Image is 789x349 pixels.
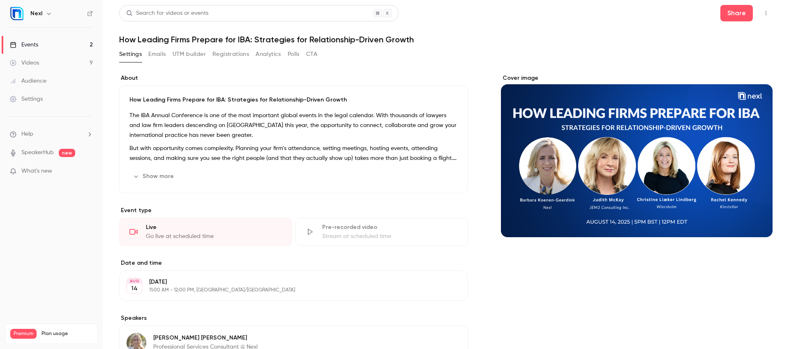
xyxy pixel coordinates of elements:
[149,278,424,286] p: [DATE]
[173,48,206,61] button: UTM builder
[119,48,142,61] button: Settings
[126,9,208,18] div: Search for videos or events
[431,333,461,346] button: Edit
[10,339,26,346] p: Videos
[10,41,38,49] div: Events
[501,74,773,237] section: Cover image
[148,48,166,61] button: Emails
[501,74,773,82] label: Cover image
[129,111,458,140] p: The IBA Annual Conference is one of the most important global events in the legal calendar. With ...
[21,130,33,139] span: Help
[322,232,458,240] div: Stream at scheduled time
[119,35,773,44] h1: How Leading Firms Prepare for IBA: Strategies for Relationship-Driven Growth
[42,331,92,337] span: Plan usage
[153,334,415,342] p: [PERSON_NAME] [PERSON_NAME]
[129,96,458,104] p: How Leading Firms Prepare for IBA: Strategies for Relationship-Driven Growth
[21,167,52,176] span: What's new
[306,48,317,61] button: CTA
[146,223,282,231] div: Live
[10,329,37,339] span: Premium
[30,9,42,18] h6: Nexl
[127,278,142,284] div: AUG
[720,5,753,21] button: Share
[78,340,81,345] span: 9
[59,149,75,157] span: new
[78,339,92,346] p: / 150
[322,223,458,231] div: Pre-recorded video
[256,48,281,61] button: Analytics
[119,218,292,246] div: LiveGo live at scheduled time
[119,314,468,322] label: Speakers
[119,259,468,267] label: Date and time
[10,130,93,139] li: help-dropdown-opener
[10,95,43,103] div: Settings
[212,48,249,61] button: Registrations
[21,148,54,157] a: SpeakerHub
[750,214,766,231] button: cover-image
[149,287,424,294] p: 11:00 AM - 12:00 PM, [GEOGRAPHIC_DATA]/[GEOGRAPHIC_DATA]
[295,218,468,246] div: Pre-recorded videoStream at scheduled time
[10,59,39,67] div: Videos
[119,206,468,215] p: Event type
[146,232,282,240] div: Go live at scheduled time
[10,77,46,85] div: Audience
[129,170,179,183] button: Show more
[288,48,300,61] button: Polls
[131,284,138,293] p: 14
[10,7,23,20] img: Nexl
[119,74,468,82] label: About
[129,143,458,163] p: But with opportunity comes complexity. Planning your firm’s attendance, setting meetings, hosting...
